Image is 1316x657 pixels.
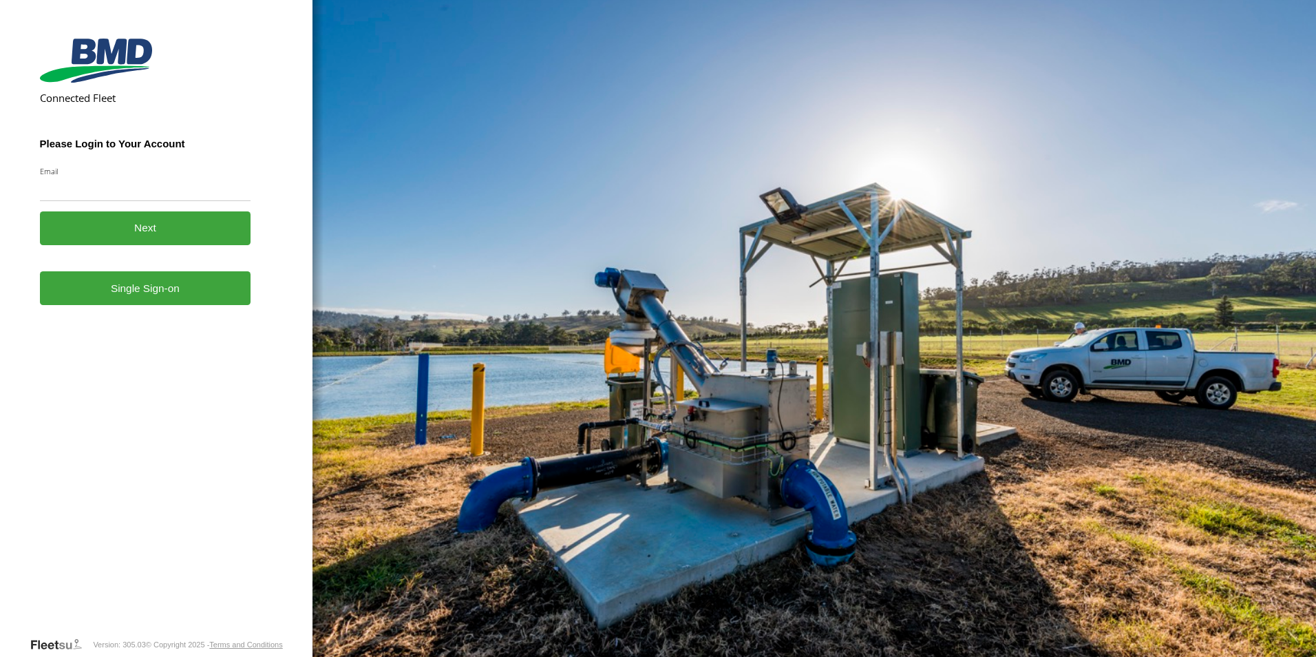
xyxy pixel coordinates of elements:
button: Next [40,211,251,245]
div: Version: 305.03 [93,640,145,649]
a: Visit our Website [30,638,93,651]
div: © Copyright 2025 - [146,640,283,649]
a: Single Sign-on [40,271,251,305]
img: BMD [40,39,152,83]
h2: Connected Fleet [40,91,251,105]
h3: Please Login to Your Account [40,138,251,149]
label: Email [40,166,251,176]
a: Terms and Conditions [209,640,282,649]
